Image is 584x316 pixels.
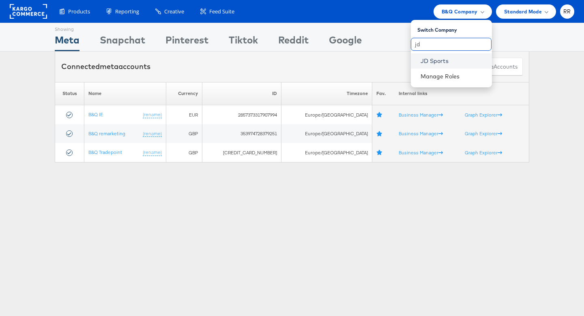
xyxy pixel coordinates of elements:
div: Connected accounts [61,61,150,72]
a: Graph Explorer [465,112,502,118]
a: B&Q remarketing [88,130,125,136]
td: Europe/[GEOGRAPHIC_DATA] [281,143,372,162]
td: 2857373317907994 [202,105,281,124]
th: Status [55,82,84,105]
span: Creative [164,8,184,15]
th: Timezone [281,82,372,105]
a: Graph Explorer [465,149,502,156]
span: Reporting [115,8,139,15]
a: Graph Explorer [465,130,502,136]
td: [CREDIT_CARD_NUMBER] [202,143,281,162]
td: GBP [166,124,202,143]
span: meta [100,62,118,71]
a: (rename) [143,111,162,118]
div: Tiktok [229,33,258,51]
a: (rename) [143,149,162,156]
a: B&Q Tradepoint [88,149,122,155]
div: Showing [55,23,79,33]
td: Europe/[GEOGRAPHIC_DATA] [281,105,372,124]
a: JD Sports [421,57,485,65]
a: Business Manager [399,112,443,118]
td: EUR [166,105,202,124]
a: B&Q IE [88,111,103,117]
div: Pinterest [165,33,208,51]
td: Europe/[GEOGRAPHIC_DATA] [281,124,372,143]
a: Business Manager [399,149,443,156]
div: Snapchat [100,33,145,51]
span: Feed Suite [209,8,234,15]
td: GBP [166,143,202,162]
span: B&Q Company [442,7,478,16]
div: Reddit [278,33,309,51]
input: Search [411,38,492,51]
th: Currency [166,82,202,105]
span: Standard Mode [504,7,542,16]
div: Google [329,33,362,51]
div: Meta [55,33,79,51]
a: Manage Roles [421,73,460,80]
td: 353974728379251 [202,124,281,143]
span: Products [68,8,90,15]
div: Switch Company [417,23,492,33]
a: (rename) [143,130,162,137]
span: RR [563,9,571,14]
a: Business Manager [399,130,443,136]
th: Name [84,82,166,105]
th: ID [202,82,281,105]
